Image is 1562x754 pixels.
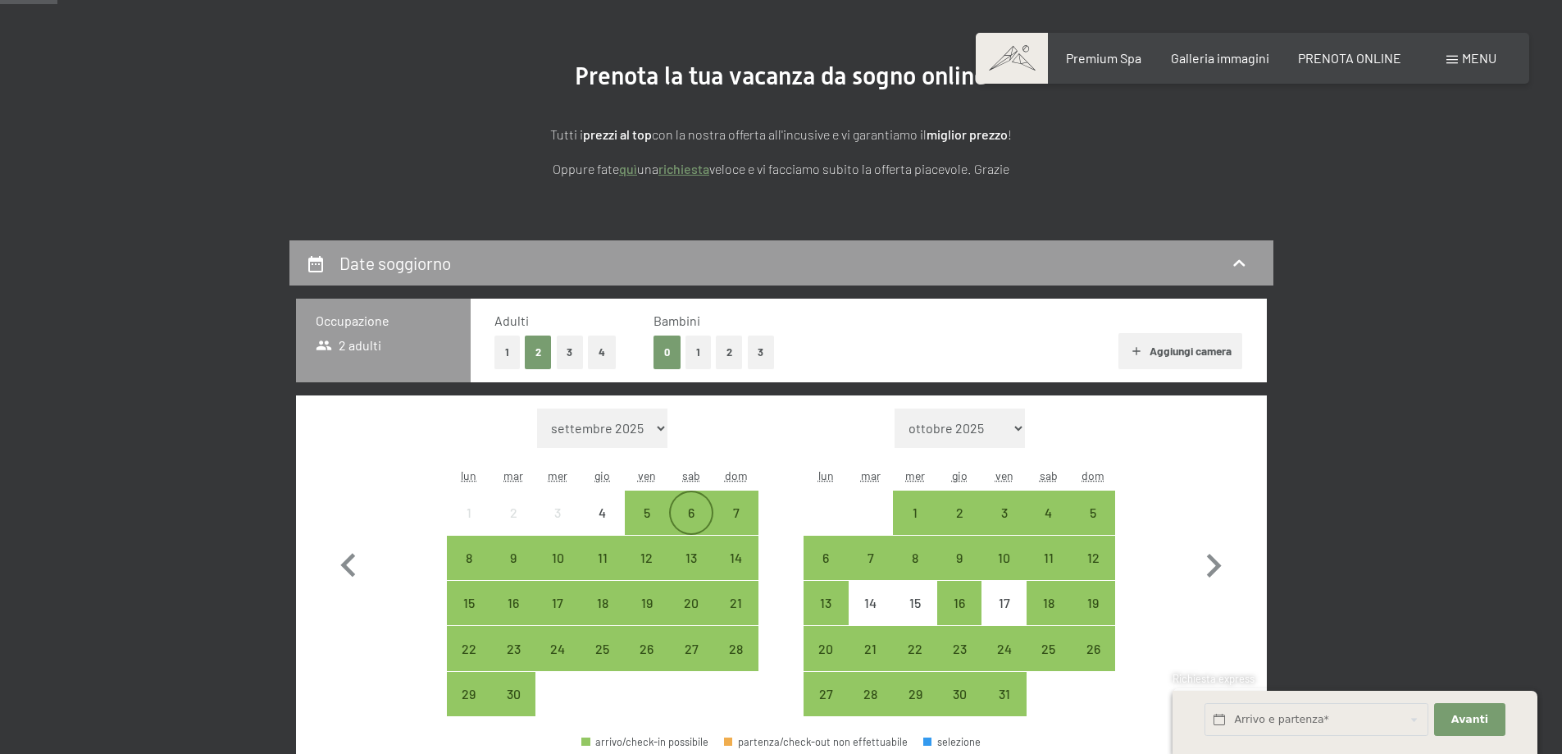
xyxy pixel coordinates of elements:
[447,491,491,535] div: arrivo/check-in non effettuabile
[983,506,1024,547] div: 3
[805,596,846,637] div: 13
[493,688,534,729] div: 30
[537,642,578,683] div: 24
[581,536,625,580] div: Thu Sep 11 2025
[625,491,669,535] div: Fri Sep 05 2025
[818,468,834,482] abbr: lunedì
[581,581,625,625] div: Thu Sep 18 2025
[638,468,656,482] abbr: venerdì
[671,551,712,592] div: 13
[937,536,981,580] div: arrivo/check-in possibile
[849,581,893,625] div: Tue Oct 14 2025
[1071,491,1115,535] div: Sun Oct 05 2025
[491,626,535,670] div: Tue Sep 23 2025
[849,536,893,580] div: Tue Oct 07 2025
[715,596,756,637] div: 21
[535,536,580,580] div: Wed Sep 10 2025
[491,672,535,716] div: Tue Sep 30 2025
[850,551,891,592] div: 7
[658,161,709,176] a: richiesta
[939,551,980,592] div: 9
[716,336,743,369] button: 2
[625,626,669,670] div: arrivo/check-in possibile
[671,506,712,547] div: 6
[1071,626,1115,670] div: arrivo/check-in possibile
[983,688,1024,729] div: 31
[895,551,936,592] div: 8
[804,672,848,716] div: Mon Oct 27 2025
[850,688,891,729] div: 28
[669,626,713,670] div: Sat Sep 27 2025
[1071,491,1115,535] div: arrivo/check-in possibile
[491,626,535,670] div: arrivo/check-in possibile
[625,626,669,670] div: Fri Sep 26 2025
[626,551,667,592] div: 12
[685,336,711,369] button: 1
[905,468,925,482] abbr: mercoledì
[371,124,1191,145] p: Tutti i con la nostra offerta all'incusive e vi garantiamo il !
[582,642,623,683] div: 25
[447,536,491,580] div: Mon Sep 08 2025
[923,737,981,747] div: selezione
[537,506,578,547] div: 3
[981,581,1026,625] div: arrivo/check-in non effettuabile
[493,551,534,592] div: 9
[535,581,580,625] div: arrivo/check-in possibile
[893,491,937,535] div: arrivo/check-in possibile
[713,536,758,580] div: arrivo/check-in possibile
[804,581,848,625] div: Mon Oct 13 2025
[893,581,937,625] div: arrivo/check-in non effettuabile
[1027,581,1071,625] div: arrivo/check-in possibile
[1434,703,1505,737] button: Avanti
[939,642,980,683] div: 23
[981,536,1026,580] div: Fri Oct 10 2025
[952,468,968,482] abbr: giovedì
[804,672,848,716] div: arrivo/check-in possibile
[849,626,893,670] div: arrivo/check-in possibile
[981,491,1026,535] div: Fri Oct 03 2025
[1028,551,1069,592] div: 11
[1027,536,1071,580] div: Sat Oct 11 2025
[525,336,552,369] button: 2
[1118,333,1242,369] button: Aggiungi camera
[1028,642,1069,683] div: 25
[626,506,667,547] div: 5
[850,642,891,683] div: 21
[893,626,937,670] div: Wed Oct 22 2025
[725,468,748,482] abbr: domenica
[1027,536,1071,580] div: arrivo/check-in possibile
[619,161,637,176] a: quì
[1040,468,1058,482] abbr: sabato
[669,581,713,625] div: arrivo/check-in possibile
[581,491,625,535] div: Thu Sep 04 2025
[893,626,937,670] div: arrivo/check-in possibile
[715,642,756,683] div: 28
[1072,642,1113,683] div: 26
[447,626,491,670] div: Mon Sep 22 2025
[537,551,578,592] div: 10
[582,596,623,637] div: 18
[713,581,758,625] div: arrivo/check-in possibile
[804,536,848,580] div: Mon Oct 06 2025
[491,536,535,580] div: arrivo/check-in possibile
[849,672,893,716] div: Tue Oct 28 2025
[981,536,1026,580] div: arrivo/check-in possibile
[582,506,623,547] div: 4
[893,536,937,580] div: arrivo/check-in possibile
[491,581,535,625] div: arrivo/check-in possibile
[981,672,1026,716] div: Fri Oct 31 2025
[981,581,1026,625] div: Fri Oct 17 2025
[895,688,936,729] div: 29
[1071,536,1115,580] div: Sun Oct 12 2025
[449,506,490,547] div: 1
[1298,50,1401,66] a: PRENOTA ONLINE
[937,626,981,670] div: Thu Oct 23 2025
[1072,551,1113,592] div: 12
[715,506,756,547] div: 7
[893,581,937,625] div: Wed Oct 15 2025
[1173,672,1255,685] span: Richiesta express
[339,253,451,273] h2: Date soggiorno
[1072,506,1113,547] div: 5
[748,336,775,369] button: 3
